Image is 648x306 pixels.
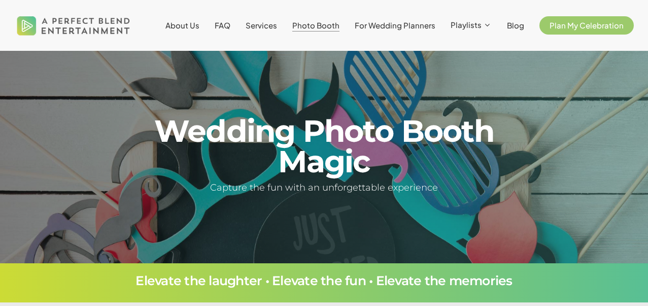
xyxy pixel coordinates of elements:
a: Blog [507,21,524,29]
a: About Us [165,21,199,29]
a: FAQ [215,21,230,29]
span: FAQ [215,20,230,30]
h1: Wedding Photo Booth Magic [132,116,516,177]
h5: Capture the fun with an unforgettable experience [132,180,516,195]
a: Services [246,21,277,29]
a: For Wedding Planners [355,21,435,29]
span: Services [246,20,277,30]
a: Plan My Celebration [539,21,634,29]
span: For Wedding Planners [355,20,435,30]
img: A Perfect Blend Entertainment [14,7,133,44]
span: Plan My Celebration [550,20,624,30]
span: Playlists [451,20,482,29]
span: Blog [507,20,524,30]
span: Photo Booth [292,20,339,30]
span: About Us [165,20,199,30]
a: Photo Booth [292,21,339,29]
a: Playlists [451,21,492,30]
h3: Elevate the laughter • Elevate the fun • Elevate the memories [30,274,618,287]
